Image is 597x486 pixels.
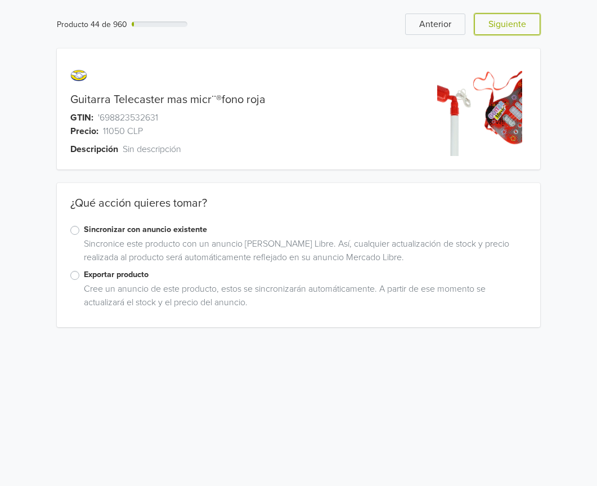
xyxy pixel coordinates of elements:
label: Exportar producto [84,269,527,281]
label: Sincronizar con anuncio existente [84,224,527,236]
a: Guitarra Telecaster mas micr¨®fono roja [70,93,266,106]
div: ¿Qué acción quieres tomar? [57,197,540,224]
span: '698823532631 [98,111,158,124]
div: Cree un anuncio de este producto, estos se sincronizarán automáticamente. A partir de ese momento... [79,282,527,314]
span: GTIN: [70,111,93,124]
div: Producto 44 de 960 [57,19,127,30]
img: product_image [437,71,522,156]
div: Sincronice este producto con un anuncio [PERSON_NAME] Libre. Así, cualquier actualización de stoc... [79,237,527,269]
span: 11050 CLP [103,124,143,138]
span: Descripción [70,142,118,156]
span: Precio: [70,124,98,138]
span: Sin descripción [123,142,181,156]
button: Anterior [405,14,465,35]
button: Siguiente [474,14,540,35]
